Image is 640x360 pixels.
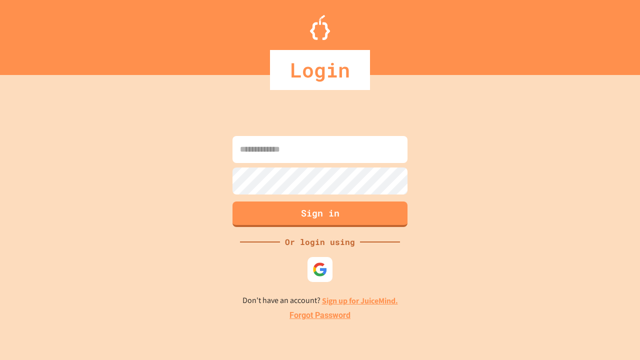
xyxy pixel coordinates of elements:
[289,309,350,321] a: Forgot Password
[280,236,360,248] div: Or login using
[232,201,407,227] button: Sign in
[322,295,398,306] a: Sign up for JuiceMind.
[270,50,370,90] div: Login
[310,15,330,40] img: Logo.svg
[312,262,327,277] img: google-icon.svg
[242,294,398,307] p: Don't have an account?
